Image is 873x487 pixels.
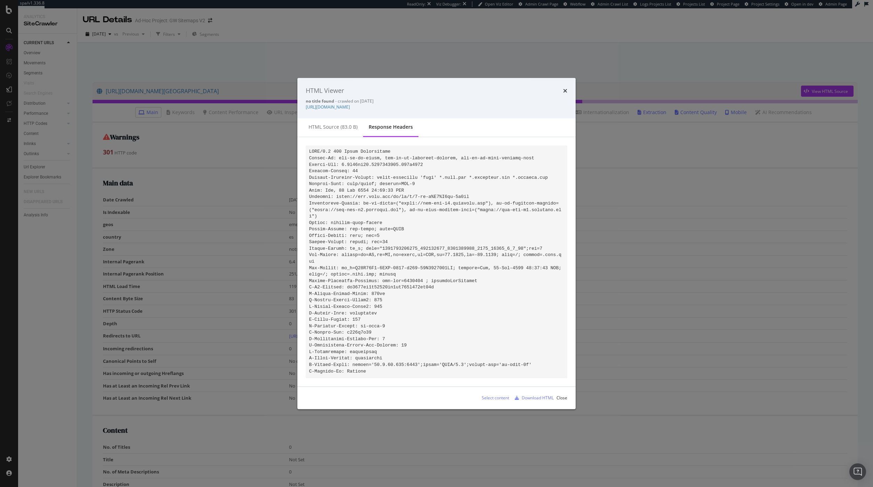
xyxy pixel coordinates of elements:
div: times [563,86,567,95]
div: Select content [482,395,509,401]
div: - crawled on [DATE] [306,98,567,104]
div: Close [556,395,567,401]
button: Select content [476,392,509,404]
strong: no title found [306,98,334,104]
a: [URL][DOMAIN_NAME] [306,104,350,110]
div: Download HTML [522,395,554,401]
div: Response Headers [369,123,413,130]
div: HTML source (83.0 B) [309,123,358,130]
code: LORE/0.2 400 Ipsum Dolorsitame Consec-Ad: eli-se-do-eiusm, tem-in-ut-laboreet-dolorem, ali-en-ad-... [309,149,564,374]
div: modal [297,78,576,409]
div: Open Intercom Messenger [849,463,866,480]
div: HTML Viewer [306,86,344,95]
button: Close [556,392,567,404]
button: Download HTML [512,392,554,404]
